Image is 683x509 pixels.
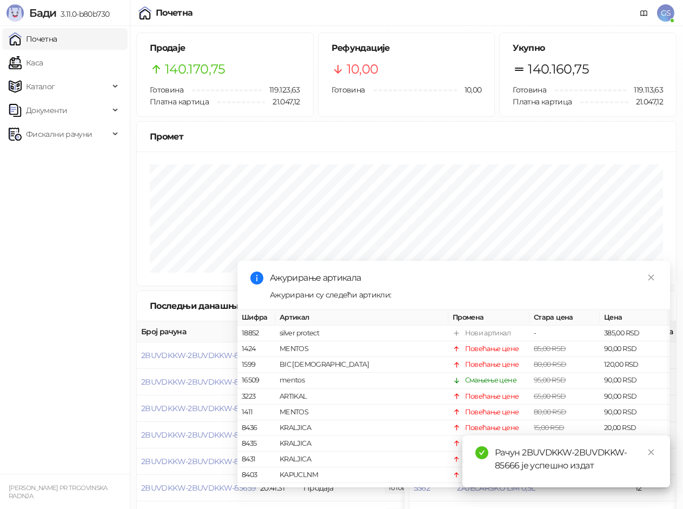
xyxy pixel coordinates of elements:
[237,405,275,420] td: 1411
[600,388,670,404] td: 90,00 RSD
[270,289,657,301] div: Ажурирани су следећи артикли:
[9,28,57,50] a: Почетна
[237,310,275,326] th: Шифра
[645,272,657,283] a: Close
[275,436,448,452] td: KRALJICA
[600,420,670,436] td: 20,00 RSD
[237,357,275,373] td: 1599
[534,376,566,384] span: 95,00 RSD
[465,375,516,386] div: Смањење цене
[237,373,275,388] td: 16509
[465,359,519,370] div: Повећање цене
[165,59,226,80] span: 140.170,75
[331,85,365,95] span: Готовина
[513,42,663,55] h5: Укупно
[495,446,657,472] div: Рачун 2BUVDKKW-2BUVDKKW-85666 је успешно издат
[347,59,379,80] span: 10,00
[275,483,448,499] td: KAPUCGINO
[275,357,448,373] td: BIC [DEMOGRAPHIC_DATA]
[528,59,589,80] span: 140.160,75
[465,343,519,354] div: Повећање цене
[275,467,448,483] td: KAPUCLNM
[141,430,254,440] button: 2BUVDKKW-2BUVDKKW-85661
[150,299,293,313] div: Последњи данашњи рачуни
[600,326,670,341] td: 385,00 RSD
[275,405,448,420] td: MENTOS
[534,392,566,400] span: 65,00 RSD
[237,420,275,436] td: 8436
[600,341,670,357] td: 90,00 RSD
[275,373,448,388] td: mentos
[9,484,108,500] small: [PERSON_NAME] PR TRGOVINSKA RADNJA
[275,452,448,467] td: KRALJICA
[465,328,510,339] div: Нови артикал
[26,100,67,121] span: Документи
[275,420,448,436] td: KRALJICA
[275,341,448,357] td: MENTOS
[534,408,566,416] span: 80,00 RSD
[628,96,663,108] span: 21.047,12
[141,483,256,493] button: 2BUVDKKW-2BUVDKKW-85659
[250,272,263,285] span: info-circle
[237,483,275,499] td: 8402
[275,310,448,326] th: Артикал
[275,388,448,404] td: ARTIKAL
[137,321,256,342] th: Број рачуна
[448,310,529,326] th: Промена
[465,407,519,418] div: Повећање цене
[331,42,482,55] h5: Рефундације
[600,405,670,420] td: 90,00 RSD
[141,457,256,466] button: 2BUVDKKW-2BUVDKKW-85660
[237,452,275,467] td: 8431
[237,341,275,357] td: 1424
[600,373,670,388] td: 90,00 RSD
[237,467,275,483] td: 8403
[237,436,275,452] td: 8435
[150,130,663,143] div: Промет
[647,274,655,281] span: close
[265,96,300,108] span: 21.047,12
[647,448,655,456] span: close
[534,345,566,353] span: 85,00 RSD
[513,85,546,95] span: Готовина
[29,6,56,19] span: Бади
[262,84,300,96] span: 119.123,63
[645,446,657,458] a: Close
[457,84,482,96] span: 10,00
[141,351,256,360] button: 2BUVDKKW-2BUVDKKW-85664
[534,424,564,432] span: 15,00 RSD
[150,85,183,95] span: Готовина
[529,310,600,326] th: Стара цена
[150,42,300,55] h5: Продаје
[9,52,43,74] a: Каса
[26,123,92,145] span: Фискални рачуни
[56,9,109,19] span: 3.11.0-b80b730
[626,84,663,96] span: 119.113,63
[529,326,600,341] td: -
[475,446,488,459] span: check-circle
[141,404,256,413] button: 2BUVDKKW-2BUVDKKW-85662
[465,391,519,401] div: Повећање цене
[635,4,653,22] a: Документација
[275,326,448,341] td: silver protect
[270,272,657,285] div: Ажурирање артикала
[600,310,670,326] th: Цена
[513,97,572,107] span: Платна картица
[657,4,674,22] span: GS
[26,76,55,97] span: Каталог
[6,4,24,22] img: Logo
[141,377,256,387] button: 2BUVDKKW-2BUVDKKW-85663
[150,97,209,107] span: Платна картица
[237,326,275,341] td: 18852
[600,357,670,373] td: 120,00 RSD
[156,9,193,17] div: Почетна
[534,360,566,368] span: 80,00 RSD
[237,388,275,404] td: 3223
[465,422,519,433] div: Повећање цене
